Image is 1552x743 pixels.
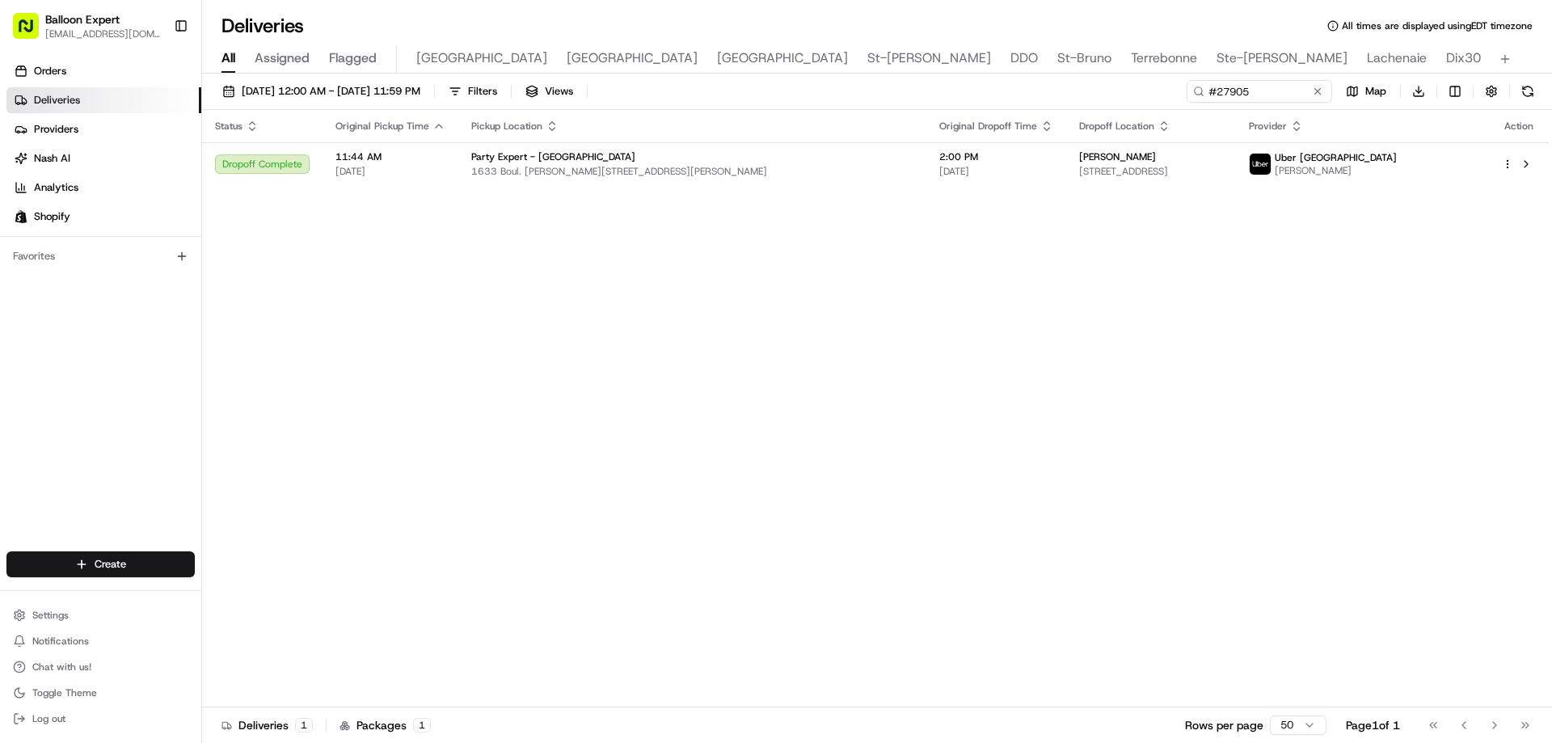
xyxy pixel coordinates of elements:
span: Dix30 [1446,49,1481,68]
img: uber-new-logo.jpeg [1250,154,1271,175]
span: Providers [34,122,78,137]
span: Status [215,120,242,133]
span: Party Expert - [GEOGRAPHIC_DATA] [471,150,635,163]
span: [GEOGRAPHIC_DATA] [717,49,848,68]
a: Providers [6,116,201,142]
span: Toggle Theme [32,686,97,699]
button: Create [6,551,195,577]
button: [DATE] 12:00 AM - [DATE] 11:59 PM [215,80,428,103]
span: Log out [32,712,65,725]
span: [GEOGRAPHIC_DATA] [567,49,698,68]
span: Terrebonne [1131,49,1197,68]
span: [PERSON_NAME] [1079,150,1156,163]
button: Toggle Theme [6,682,195,704]
span: Uber [GEOGRAPHIC_DATA] [1275,151,1397,164]
span: Filters [468,84,497,99]
span: Create [95,557,126,572]
img: Shopify logo [15,210,27,223]
a: Orders [6,58,201,84]
span: 11:44 AM [335,150,445,163]
span: All times are displayed using EDT timezone [1342,19,1533,32]
h1: Deliveries [221,13,304,39]
span: Original Pickup Time [335,120,429,133]
span: [DATE] [335,165,445,178]
button: Filters [441,80,504,103]
span: DDO [1010,49,1038,68]
span: Pickup Location [471,120,542,133]
span: Provider [1249,120,1287,133]
button: Settings [6,604,195,627]
div: Deliveries [221,717,313,733]
div: Favorites [6,243,195,269]
div: Page 1 of 1 [1346,717,1400,733]
span: Map [1365,84,1386,99]
span: Notifications [32,635,89,648]
span: All [221,49,235,68]
button: Map [1339,80,1394,103]
span: Deliveries [34,93,80,108]
button: Views [518,80,580,103]
span: Flagged [329,49,377,68]
div: 1 [295,718,313,732]
div: Action [1502,120,1536,133]
span: Orders [34,64,66,78]
p: Rows per page [1185,717,1263,733]
span: Lachenaie [1367,49,1427,68]
button: Balloon Expert [45,11,120,27]
span: Chat with us! [32,661,91,673]
span: Dropoff Location [1079,120,1154,133]
span: [DATE] 12:00 AM - [DATE] 11:59 PM [242,84,420,99]
span: Nash AI [34,151,70,166]
button: Notifications [6,630,195,652]
span: Shopify [34,209,70,224]
span: 1633 Boul. [PERSON_NAME][STREET_ADDRESS][PERSON_NAME] [471,165,913,178]
button: [EMAIL_ADDRESS][DOMAIN_NAME] [45,27,161,40]
span: [GEOGRAPHIC_DATA] [416,49,547,68]
div: Packages [339,717,431,733]
span: Views [545,84,573,99]
a: Analytics [6,175,201,201]
div: 1 [413,718,431,732]
a: Deliveries [6,87,201,113]
span: Assigned [255,49,310,68]
span: St-[PERSON_NAME] [867,49,991,68]
a: Shopify [6,204,201,230]
span: Analytics [34,180,78,195]
span: [DATE] [939,165,1053,178]
button: Log out [6,707,195,730]
span: [STREET_ADDRESS] [1079,165,1224,178]
span: 2:00 PM [939,150,1053,163]
button: Refresh [1516,80,1539,103]
span: Ste-[PERSON_NAME] [1217,49,1347,68]
span: Original Dropoff Time [939,120,1037,133]
a: Nash AI [6,146,201,171]
button: Chat with us! [6,656,195,678]
input: Type to search [1187,80,1332,103]
span: [PERSON_NAME] [1275,164,1397,177]
span: St-Bruno [1057,49,1111,68]
button: Balloon Expert[EMAIL_ADDRESS][DOMAIN_NAME] [6,6,167,45]
span: Settings [32,609,69,622]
